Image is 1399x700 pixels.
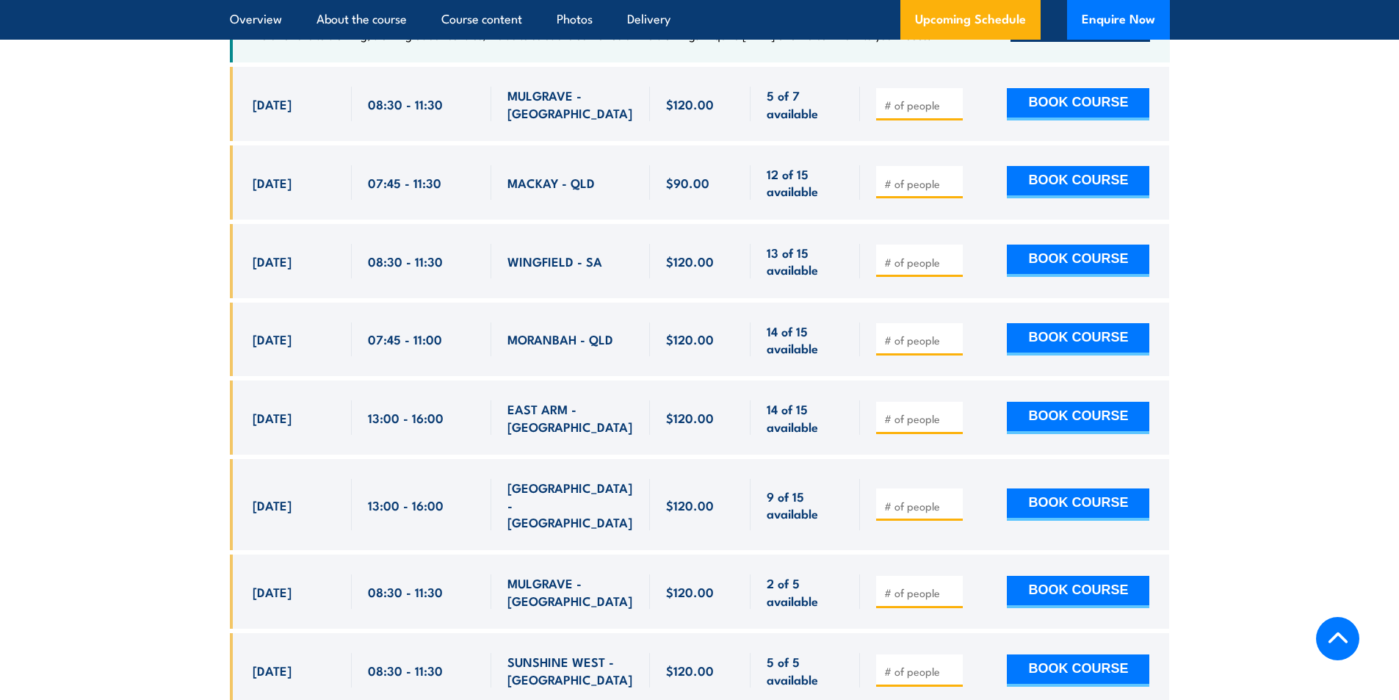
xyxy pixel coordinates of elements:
[1007,88,1149,120] button: BOOK COURSE
[253,583,292,600] span: [DATE]
[1007,245,1149,277] button: BOOK COURSE
[666,95,714,112] span: $120.00
[767,165,844,200] span: 12 of 15 available
[884,98,958,112] input: # of people
[666,583,714,600] span: $120.00
[666,662,714,679] span: $120.00
[884,176,958,191] input: # of people
[253,174,292,191] span: [DATE]
[368,253,443,270] span: 08:30 - 11:30
[368,583,443,600] span: 08:30 - 11:30
[767,400,844,435] span: 14 of 15 available
[884,664,958,679] input: # of people
[507,331,613,347] span: MORANBAH - QLD
[253,253,292,270] span: [DATE]
[253,331,292,347] span: [DATE]
[666,409,714,426] span: $120.00
[368,95,443,112] span: 08:30 - 11:30
[767,244,844,278] span: 13 of 15 available
[666,253,714,270] span: $120.00
[884,411,958,426] input: # of people
[666,331,714,347] span: $120.00
[1007,402,1149,434] button: BOOK COURSE
[507,87,634,121] span: MULGRAVE - [GEOGRAPHIC_DATA]
[1007,488,1149,521] button: BOOK COURSE
[253,409,292,426] span: [DATE]
[1007,576,1149,608] button: BOOK COURSE
[368,174,441,191] span: 07:45 - 11:30
[666,497,714,513] span: $120.00
[884,585,958,600] input: # of people
[507,253,602,270] span: WINGFIELD - SA
[1007,654,1149,687] button: BOOK COURSE
[507,574,634,609] span: MULGRAVE - [GEOGRAPHIC_DATA]
[368,331,442,347] span: 07:45 - 11:00
[884,333,958,347] input: # of people
[368,409,444,426] span: 13:00 - 16:00
[253,497,292,513] span: [DATE]
[507,653,634,688] span: SUNSHINE WEST - [GEOGRAPHIC_DATA]
[368,497,444,513] span: 13:00 - 16:00
[666,174,709,191] span: $90.00
[767,574,844,609] span: 2 of 5 available
[767,87,844,121] span: 5 of 7 available
[253,662,292,679] span: [DATE]
[767,322,844,357] span: 14 of 15 available
[507,174,595,191] span: MACKAY - QLD
[507,400,634,435] span: EAST ARM - [GEOGRAPHIC_DATA]
[884,255,958,270] input: # of people
[767,653,844,688] span: 5 of 5 available
[368,662,443,679] span: 08:30 - 11:30
[1007,323,1149,356] button: BOOK COURSE
[767,488,844,522] span: 9 of 15 available
[507,479,634,530] span: [GEOGRAPHIC_DATA] - [GEOGRAPHIC_DATA]
[253,95,292,112] span: [DATE]
[1007,166,1149,198] button: BOOK COURSE
[884,499,958,513] input: # of people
